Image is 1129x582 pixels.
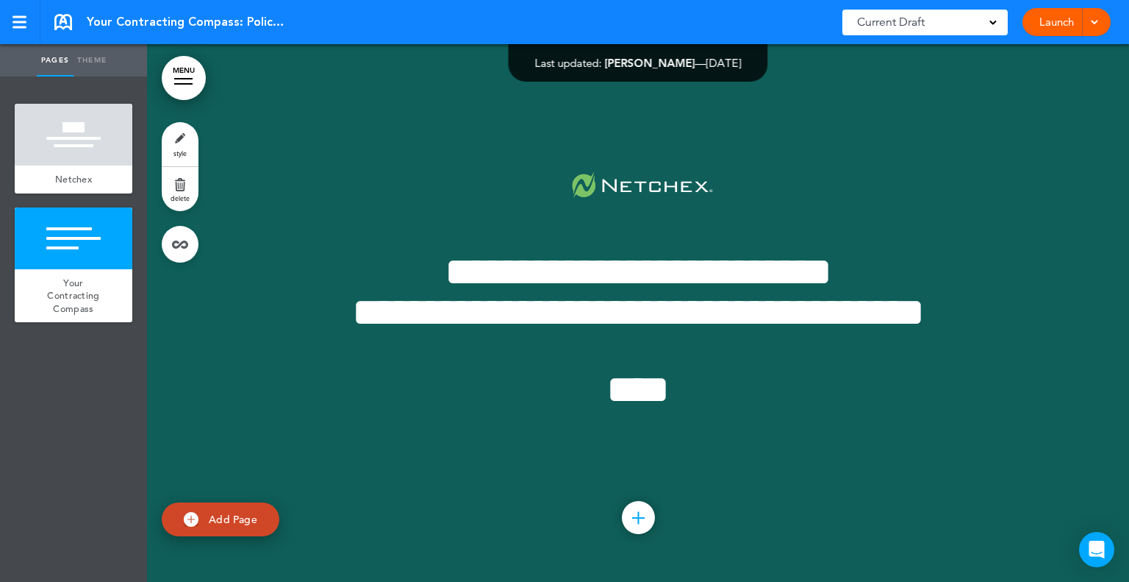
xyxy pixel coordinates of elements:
[15,166,132,194] a: Netchex
[184,512,198,527] img: add.svg
[87,14,285,30] span: Your Contracting Compass: Policies, Procedures, & Best Practices
[1079,532,1114,567] div: Open Intercom Messenger
[173,149,187,157] span: style
[535,56,602,70] span: Last updated:
[162,167,198,211] a: delete
[162,56,206,100] a: MENU
[706,56,742,70] span: [DATE]
[559,168,717,207] img: 1741158319960-2Asset1.svg
[605,56,695,70] span: [PERSON_NAME]
[857,12,925,32] span: Current Draft
[74,44,110,77] a: Theme
[55,173,92,185] span: Netchex
[171,194,190,202] span: delete
[47,277,99,315] span: Your Contracting Compass
[209,513,257,526] span: Add Page
[162,122,198,166] a: style
[37,44,74,77] a: Pages
[162,503,279,537] a: Add Page
[1033,8,1080,36] a: Launch
[15,269,132,323] a: Your Contracting Compass
[535,57,742,68] div: —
